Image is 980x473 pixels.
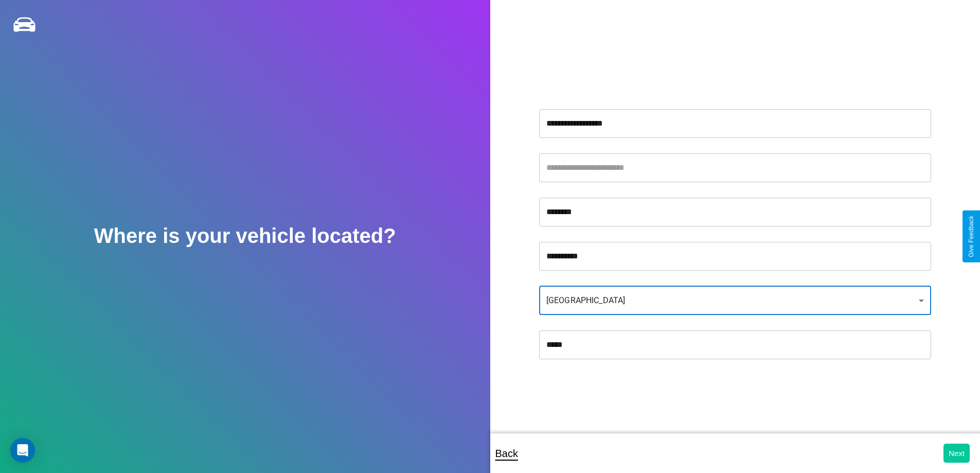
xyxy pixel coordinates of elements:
div: Open Intercom Messenger [10,438,35,463]
button: Next [943,444,970,463]
div: Give Feedback [968,216,975,257]
h2: Where is your vehicle located? [94,224,396,248]
div: [GEOGRAPHIC_DATA] [539,286,931,315]
p: Back [495,444,518,463]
